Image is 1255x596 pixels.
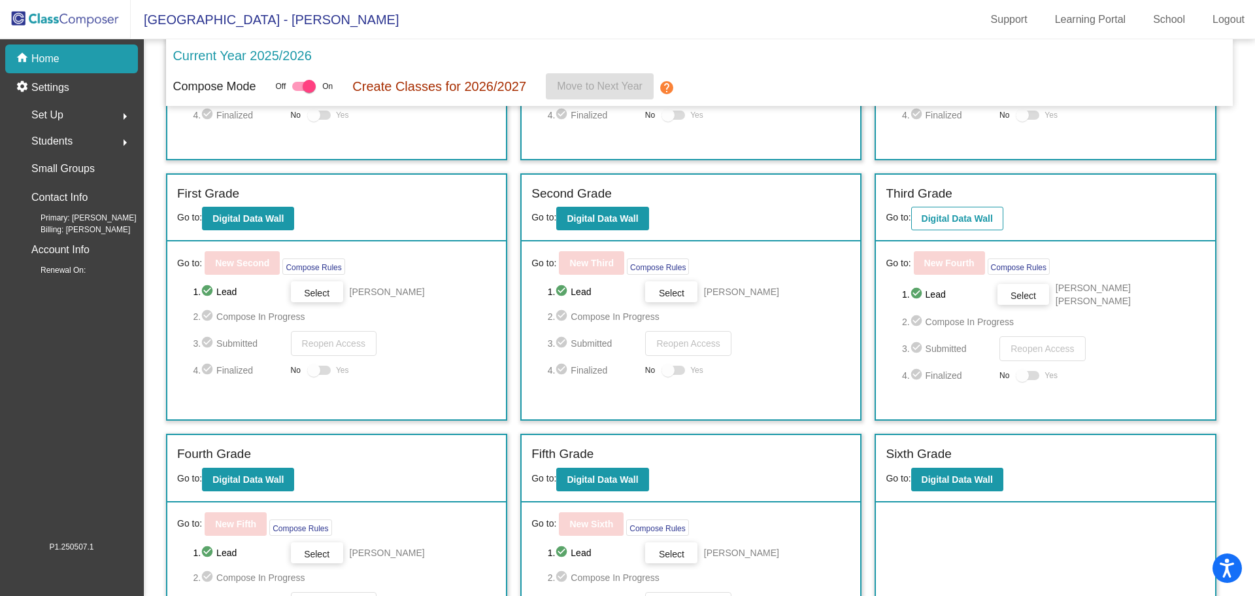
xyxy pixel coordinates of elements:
[177,184,239,203] label: First Grade
[910,287,926,302] mat-icon: check_circle
[212,213,284,224] b: Digital Data Wall
[690,362,703,378] span: Yes
[902,341,993,357] span: 3. Submitted
[911,468,1003,491] button: Digital Data Wall
[567,213,638,224] b: Digital Data Wall
[531,184,612,203] label: Second Grade
[886,184,952,203] label: Third Grade
[291,109,301,121] span: No
[31,106,63,124] span: Set Up
[924,258,975,268] b: New Fourth
[193,545,284,561] span: 1. Lead
[31,160,95,178] p: Small Groups
[922,213,993,224] b: Digital Data Wall
[910,341,926,357] mat-icon: check_circle
[117,109,133,124] mat-icon: arrow_right
[645,542,697,563] button: Select
[555,570,571,586] mat-icon: check_circle
[531,473,556,483] span: Go to:
[117,135,133,150] mat-icon: arrow_right
[627,258,689,275] button: Compose Rules
[20,224,130,236] span: Billing: [PERSON_NAME]
[16,51,31,67] mat-icon: home
[557,80,643,92] span: Move to Next Year
[291,542,343,563] button: Select
[658,549,684,559] span: Select
[131,9,399,30] span: [GEOGRAPHIC_DATA] - [PERSON_NAME]
[911,207,1003,230] button: Digital Data Wall
[659,80,675,96] mat-icon: help
[902,287,991,302] span: 1. Lead
[980,9,1038,30] a: Support
[205,512,267,536] button: New Fifth
[177,517,202,531] span: Go to:
[886,212,911,222] span: Go to:
[350,285,425,298] span: [PERSON_NAME]
[291,281,343,302] button: Select
[645,281,697,302] button: Select
[350,546,425,559] span: [PERSON_NAME]
[555,362,571,378] mat-icon: check_circle
[548,107,639,123] span: 4. Finalized
[656,338,720,349] span: Reopen Access
[16,80,31,96] mat-icon: settings
[269,519,331,536] button: Compose Rules
[910,107,926,123] mat-icon: check_circle
[1011,343,1074,354] span: Reopen Access
[626,519,688,536] button: Compose Rules
[193,570,496,586] span: 2. Compose In Progress
[201,362,216,378] mat-icon: check_circle
[567,474,638,485] b: Digital Data Wall
[555,336,571,351] mat-icon: check_circle
[193,362,284,378] span: 4. Finalized
[645,364,655,376] span: No
[569,258,614,268] b: New Third
[914,251,985,275] button: New Fourth
[645,331,731,356] button: Reopen Access
[548,545,639,561] span: 1. Lead
[1056,281,1205,307] span: [PERSON_NAME] [PERSON_NAME]
[555,107,571,123] mat-icon: check_circle
[1202,9,1255,30] a: Logout
[910,368,926,383] mat-icon: check_circle
[886,256,911,270] span: Go to:
[302,338,365,349] span: Reopen Access
[31,188,88,207] p: Contact Info
[902,368,993,383] span: 4. Finalized
[988,258,1050,275] button: Compose Rules
[559,251,624,275] button: New Third
[304,288,329,298] span: Select
[20,212,137,224] span: Primary: [PERSON_NAME]
[1143,9,1196,30] a: School
[548,284,639,300] span: 1. Lead
[193,336,284,351] span: 3. Submitted
[645,109,655,121] span: No
[910,314,926,330] mat-icon: check_circle
[201,107,216,123] mat-icon: check_circle
[193,107,284,123] span: 4. Finalized
[177,212,202,222] span: Go to:
[690,107,703,123] span: Yes
[997,284,1049,305] button: Select
[1011,290,1036,301] span: Select
[704,285,779,298] span: [PERSON_NAME]
[548,570,851,586] span: 2. Compose In Progress
[1045,107,1058,123] span: Yes
[173,78,256,96] p: Compose Mode
[31,241,90,259] p: Account Info
[177,256,202,270] span: Go to:
[922,474,993,485] b: Digital Data Wall
[31,132,73,150] span: Students
[193,309,496,324] span: 2. Compose In Progress
[336,107,349,123] span: Yes
[352,77,526,96] p: Create Classes for 2026/2027
[202,468,294,491] button: Digital Data Wall
[193,284,284,300] span: 1. Lead
[282,258,344,275] button: Compose Rules
[201,570,216,586] mat-icon: check_circle
[902,314,1205,330] span: 2. Compose In Progress
[1045,9,1137,30] a: Learning Portal
[555,284,571,300] mat-icon: check_circle
[999,109,1009,121] span: No
[336,362,349,378] span: Yes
